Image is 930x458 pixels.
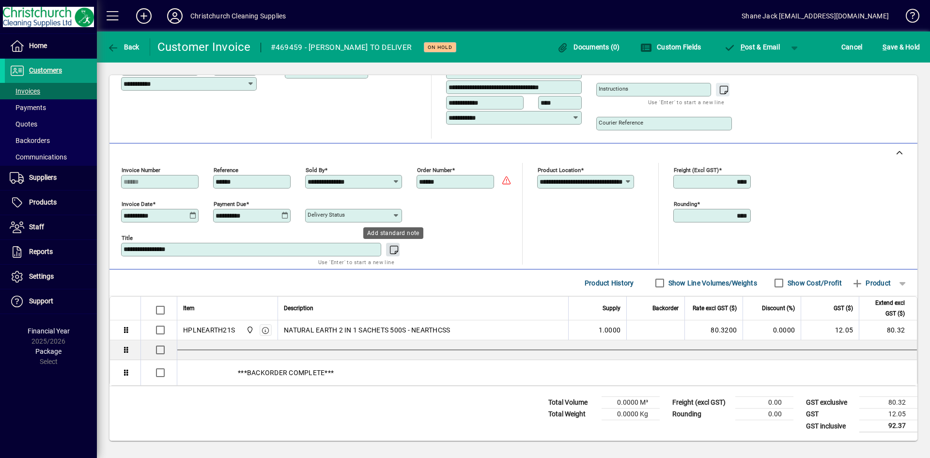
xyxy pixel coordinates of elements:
[859,409,917,420] td: 12.05
[5,240,97,264] a: Reports
[640,43,701,51] span: Custom Fields
[648,96,724,108] mat-hint: Use 'Enter' to start a new line
[29,297,53,305] span: Support
[5,149,97,165] a: Communications
[599,325,621,335] span: 1.0000
[674,167,719,174] mat-label: Freight (excl GST)
[543,397,602,409] td: Total Volume
[652,303,679,314] span: Backorder
[543,409,602,420] td: Total Weight
[29,223,44,231] span: Staff
[5,83,97,99] a: Invoices
[128,7,159,25] button: Add
[693,303,737,314] span: Rate excl GST ($)
[801,397,859,409] td: GST exclusive
[841,39,863,55] span: Cancel
[214,201,246,207] mat-label: Payment due
[35,347,62,355] span: Package
[183,325,235,335] div: HPLNEARTH21S
[5,215,97,239] a: Staff
[122,201,153,207] mat-label: Invoice date
[10,104,46,111] span: Payments
[674,201,697,207] mat-label: Rounding
[5,166,97,190] a: Suppliers
[724,43,780,51] span: ost & Email
[667,397,735,409] td: Freight (excl GST)
[428,44,452,50] span: On hold
[603,303,620,314] span: Supply
[865,298,905,319] span: Extend excl GST ($)
[735,409,793,420] td: 0.00
[538,167,581,174] mat-label: Product location
[719,38,785,56] button: Post & Email
[183,303,195,314] span: Item
[883,43,886,51] span: S
[859,320,917,340] td: 80.32
[557,43,620,51] span: Documents (0)
[5,99,97,116] a: Payments
[5,190,97,215] a: Products
[667,409,735,420] td: Rounding
[29,248,53,255] span: Reports
[29,272,54,280] span: Settings
[847,274,896,292] button: Product
[599,119,643,126] mat-label: Courier Reference
[10,153,67,161] span: Communications
[159,7,190,25] button: Profile
[599,85,628,92] mat-label: Instructions
[899,2,918,33] a: Knowledge Base
[417,167,452,174] mat-label: Order number
[602,409,660,420] td: 0.0000 Kg
[157,39,251,55] div: Customer Invoice
[602,397,660,409] td: 0.0000 M³
[5,289,97,314] a: Support
[883,39,920,55] span: ave & Hold
[859,420,917,432] td: 92.37
[801,320,859,340] td: 12.05
[691,325,737,335] div: 80.3200
[762,303,795,314] span: Discount (%)
[638,38,704,56] button: Custom Fields
[801,420,859,432] td: GST inclusive
[859,397,917,409] td: 80.32
[122,235,133,241] mat-label: Title
[786,278,842,288] label: Show Cost/Profit
[363,227,423,239] div: Add standard note
[244,325,255,335] span: Christchurch Cleaning Supplies Ltd
[122,167,160,174] mat-label: Invoice number
[5,265,97,289] a: Settings
[306,167,325,174] mat-label: Sold by
[318,256,394,268] mat-hint: Use 'Enter' to start a new line
[190,8,286,24] div: Christchurch Cleaning Supplies
[834,303,853,314] span: GST ($)
[28,327,70,335] span: Financial Year
[214,167,238,174] mat-label: Reference
[5,34,97,58] a: Home
[5,116,97,132] a: Quotes
[284,303,313,314] span: Description
[10,87,40,95] span: Invoices
[742,8,889,24] div: Shane Jack [EMAIL_ADDRESS][DOMAIN_NAME]
[284,325,450,335] span: NATURAL EARTH 2 IN 1 SACHETS 500S - NEARTHCSS
[107,43,139,51] span: Back
[852,275,891,291] span: Product
[29,174,57,181] span: Suppliers
[735,397,793,409] td: 0.00
[5,132,97,149] a: Backorders
[271,40,412,55] div: #469459 - [PERSON_NAME] TO DELIVER
[581,274,638,292] button: Product History
[839,38,865,56] button: Cancel
[29,66,62,74] span: Customers
[666,278,757,288] label: Show Line Volumes/Weights
[585,275,634,291] span: Product History
[801,409,859,420] td: GST
[29,198,57,206] span: Products
[10,120,37,128] span: Quotes
[97,38,150,56] app-page-header-button: Back
[105,38,142,56] button: Back
[308,211,345,218] mat-label: Delivery status
[880,38,922,56] button: Save & Hold
[10,137,50,144] span: Backorders
[741,43,745,51] span: P
[29,42,47,49] span: Home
